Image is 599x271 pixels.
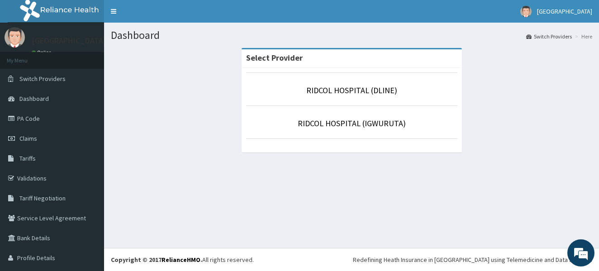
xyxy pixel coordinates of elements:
div: Redefining Heath Insurance in [GEOGRAPHIC_DATA] using Telemedicine and Data Science! [353,255,592,264]
span: [GEOGRAPHIC_DATA] [537,7,592,15]
a: RIDCOL HOSPITAL (IGWURUTA) [298,118,406,128]
strong: Select Provider [246,52,303,63]
li: Here [573,33,592,40]
h1: Dashboard [111,29,592,41]
span: Switch Providers [19,75,66,83]
span: Tariff Negotiation [19,194,66,202]
span: Dashboard [19,95,49,103]
span: Claims [19,134,37,143]
a: RelianceHMO [162,256,200,264]
footer: All rights reserved. [104,248,599,271]
span: Tariffs [19,154,36,162]
img: User Image [520,6,532,17]
img: User Image [5,27,25,48]
a: Online [32,49,53,56]
a: Switch Providers [526,33,572,40]
p: [GEOGRAPHIC_DATA] [32,37,106,45]
a: RIDCOL HOSPITAL (DLINE) [306,85,397,95]
strong: Copyright © 2017 . [111,256,202,264]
